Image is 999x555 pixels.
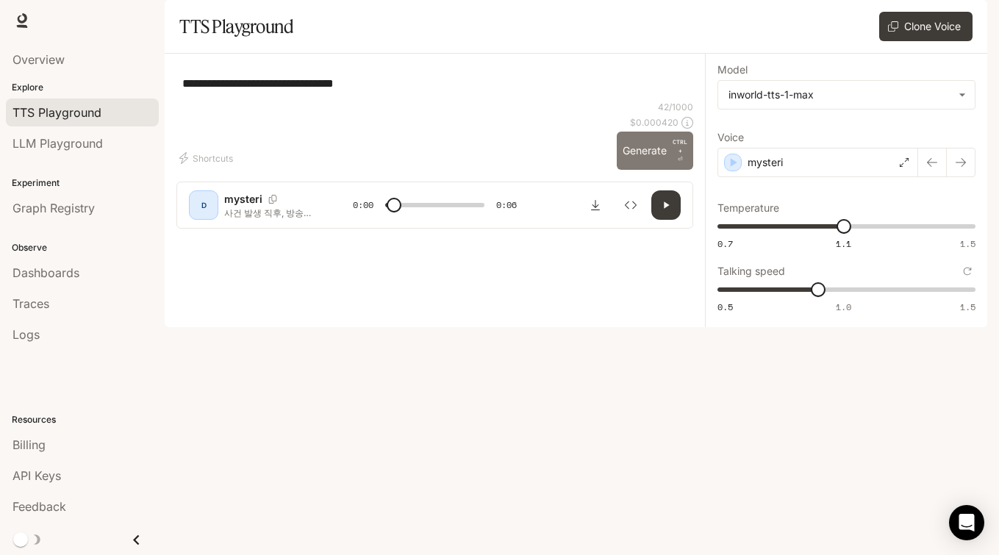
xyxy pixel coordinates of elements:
h1: TTS Playground [179,12,293,41]
button: Shortcuts [176,146,239,170]
button: Clone Voice [879,12,973,41]
span: 1.5 [960,301,975,313]
p: CTRL + [673,137,687,155]
div: inworld-tts-1-max [728,87,951,102]
div: inworld-tts-1-max [718,81,975,109]
button: Inspect [616,190,645,220]
span: 1.5 [960,237,975,250]
p: ⏎ [673,137,687,164]
div: D [192,193,215,217]
p: Voice [717,132,744,143]
span: 0:06 [496,198,517,212]
p: 사건 발생 직후, 방송국은 발칵 뒤집혔고 즉시 경찰에 신고가 접수되었습니다. [224,207,318,219]
span: 0.5 [717,301,733,313]
p: Model [717,65,748,75]
button: Reset to default [959,263,975,279]
span: 0:00 [353,198,373,212]
button: Download audio [581,190,610,220]
p: 42 / 1000 [658,101,693,113]
div: Open Intercom Messenger [949,505,984,540]
p: Talking speed [717,266,785,276]
span: 0.7 [717,237,733,250]
button: Copy Voice ID [262,195,283,204]
p: mysteri [224,192,262,207]
p: mysteri [748,155,783,170]
span: 1.0 [836,301,851,313]
p: $ 0.000420 [630,116,678,129]
span: 1.1 [836,237,851,250]
button: GenerateCTRL +⏎ [617,132,693,170]
p: Temperature [717,203,779,213]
